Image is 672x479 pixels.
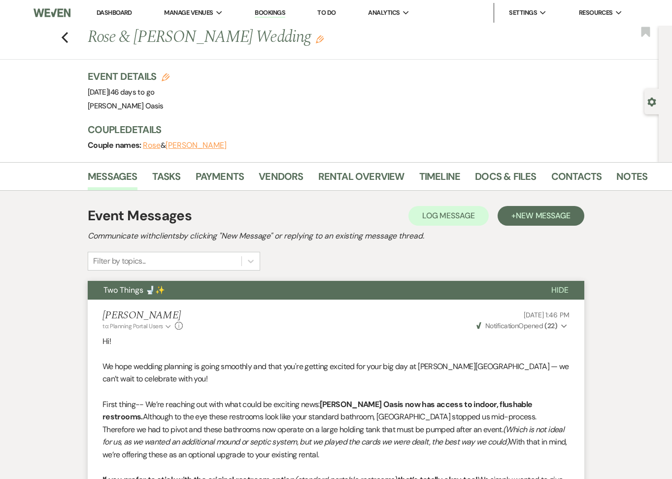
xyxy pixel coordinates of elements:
div: Filter by topics... [93,255,146,267]
span: & [143,140,227,150]
span: Although to the eye these restrooms look like your standard bathroom, [GEOGRAPHIC_DATA] stopped u... [102,411,537,435]
a: Bookings [255,8,285,18]
a: Payments [196,169,244,190]
a: Tasks [152,169,181,190]
a: Notes [616,169,647,190]
h5: [PERSON_NAME] [102,309,183,322]
h3: Couple Details [88,123,639,137]
span: Manage Venues [164,8,213,18]
button: Open lead details [647,97,656,106]
h2: Communicate with clients by clicking "New Message" or replying to an existing message thread. [88,230,584,242]
button: Log Message [408,206,489,226]
span: Resources [579,8,613,18]
button: Two Things 🚽✨ [88,281,536,300]
h3: Event Details [88,69,169,83]
span: With that in mind, we’re offering these as an optional upgrade to your existing rental. [102,437,567,460]
span: [DATE] [88,87,154,97]
h1: Event Messages [88,205,192,226]
button: Hide [536,281,584,300]
span: Settings [509,8,537,18]
button: [PERSON_NAME] [166,141,227,149]
span: to: Planning Portal Users [102,322,163,330]
span: Log Message [422,210,475,221]
a: Contacts [551,169,602,190]
button: Edit [316,34,324,43]
span: 46 days to go [110,87,155,97]
h1: Rose & [PERSON_NAME] Wedding [88,26,529,49]
a: To Do [317,8,336,17]
span: [DATE] 1:46 PM [524,310,570,319]
a: Messages [88,169,137,190]
a: Docs & Files [475,169,536,190]
a: Dashboard [97,8,132,17]
span: Notification [485,321,518,330]
span: Couple names: [88,140,143,150]
span: Analytics [368,8,400,18]
span: First thing-- We’re reaching out with what could be exciting news: [102,399,320,410]
button: Rose [143,141,161,149]
span: Opened [476,321,558,330]
span: New Message [516,210,571,221]
button: NotificationOpened (22) [475,321,570,331]
span: Hi! [102,336,111,346]
img: Weven Logo [34,2,70,23]
span: We hope wedding planning is going smoothly and that you're getting excited for your big day at [P... [102,361,569,384]
a: Rental Overview [318,169,404,190]
button: +New Message [498,206,584,226]
a: Timeline [419,169,461,190]
span: | [108,87,154,97]
span: Hide [551,285,569,295]
strong: ( 22 ) [544,321,557,330]
span: Two Things 🚽✨ [103,285,165,295]
em: (Which is not ideal for us, as we wanted an additional mound or septic system, but we played the ... [102,424,564,447]
button: to: Planning Portal Users [102,322,172,331]
span: [PERSON_NAME] Oasis [88,101,164,111]
a: Vendors [259,169,303,190]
